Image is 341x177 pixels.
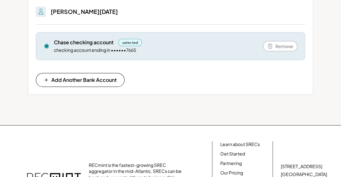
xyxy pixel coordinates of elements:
[220,160,242,167] a: Partnering
[36,73,125,87] button: Add Another Bank Account
[54,39,113,46] div: Chase checking account
[263,41,297,51] button: Remove
[37,8,45,15] img: People.svg
[220,170,243,176] a: Our Pricing
[220,141,260,148] a: Learn about SRECs
[281,163,322,170] div: [STREET_ADDRESS]
[275,44,293,48] span: Remove
[51,77,117,82] span: Add Another Bank Account
[118,39,142,46] div: selected
[51,8,118,15] h3: [PERSON_NAME][DATE]
[54,47,136,53] div: checking account ending in ••••••7665
[220,151,245,157] a: Get Started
